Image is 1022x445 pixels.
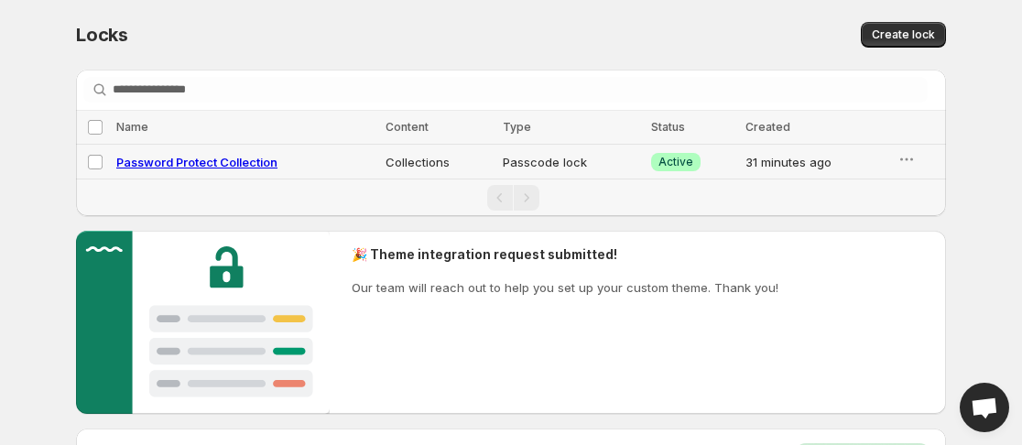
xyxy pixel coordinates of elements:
[872,27,935,42] span: Create lock
[116,155,277,169] a: Password Protect Collection
[861,22,946,48] button: Create lock
[76,179,946,216] nav: Pagination
[352,245,778,264] h2: 🎉 Theme integration request submitted!
[76,24,128,46] span: Locks
[503,120,531,134] span: Type
[658,155,693,169] span: Active
[960,383,1009,432] div: Open chat
[380,145,497,179] td: Collections
[745,120,790,134] span: Created
[352,278,778,297] p: Our team will reach out to help you set up your custom theme. Thank you!
[386,120,429,134] span: Content
[651,120,685,134] span: Status
[497,145,646,179] td: Passcode lock
[116,120,148,134] span: Name
[76,231,330,414] img: Customer support
[740,145,892,179] td: 31 minutes ago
